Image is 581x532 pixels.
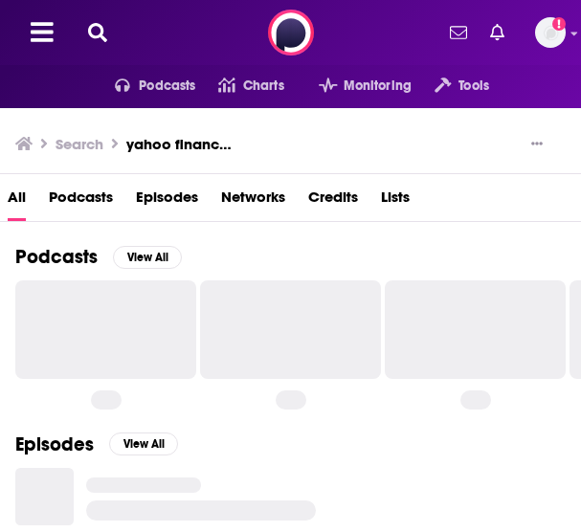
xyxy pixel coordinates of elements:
[136,182,198,221] a: Episodes
[535,17,566,48] img: User Profile
[15,245,182,269] a: PodcastsView All
[524,135,550,154] button: Show More Button
[126,135,239,153] h3: yahoo finance: market domination
[15,432,94,456] h2: Episodes
[296,71,412,101] button: open menu
[139,73,195,100] span: Podcasts
[268,10,314,55] img: Podchaser - Follow, Share and Rate Podcasts
[552,17,566,31] svg: Add a profile image
[195,71,283,101] a: Charts
[49,182,113,221] a: Podcasts
[15,245,98,269] h2: Podcasts
[243,73,284,100] span: Charts
[458,73,489,100] span: Tools
[381,182,410,221] a: Lists
[221,182,285,221] a: Networks
[113,246,182,269] button: View All
[15,432,178,456] a: EpisodesView All
[56,135,103,153] h3: Search
[308,182,358,221] a: Credits
[8,182,26,221] a: All
[412,71,489,101] button: open menu
[344,73,412,100] span: Monitoring
[482,16,512,49] a: Show notifications dropdown
[92,71,196,101] button: open menu
[109,432,178,455] button: View All
[535,17,566,48] a: Logged in as YiyanWang
[442,16,475,49] a: Show notifications dropdown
